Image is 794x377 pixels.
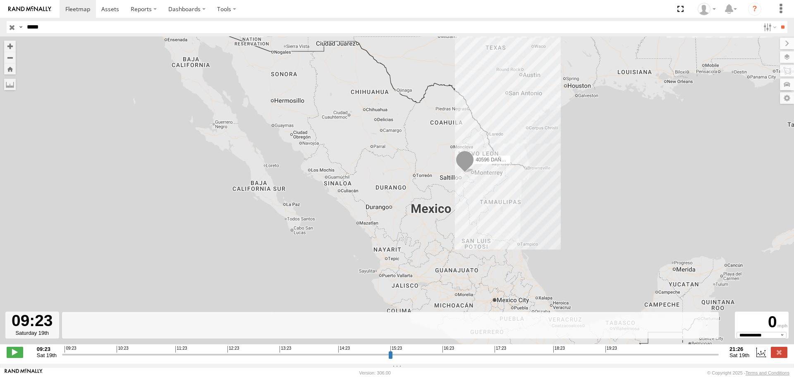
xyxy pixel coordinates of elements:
span: 40596 DAÑADO [476,157,512,163]
span: 12:23 [227,346,239,353]
strong: 09:23 [37,346,57,352]
i: ? [748,2,761,16]
button: Zoom Home [4,63,16,74]
span: 17:23 [495,346,506,353]
span: 09:23 [65,346,76,353]
span: Sat 19th Apr 2025 [37,352,57,358]
button: Zoom out [4,52,16,63]
a: Terms and Conditions [746,370,789,375]
div: 0 [736,313,787,332]
strong: 21:26 [729,346,749,352]
label: Measure [4,79,16,90]
span: 13:23 [280,346,291,353]
span: 10:23 [117,346,128,353]
div: Version: 306.00 [359,370,391,375]
img: rand-logo.svg [8,6,51,12]
span: 11:23 [175,346,187,353]
span: 15:23 [390,346,402,353]
span: Sat 19th Apr 2025 [729,352,749,358]
label: Search Filter Options [760,21,778,33]
span: 16:23 [442,346,454,353]
span: 19:23 [605,346,617,353]
a: Visit our Website [5,369,43,377]
span: 14:23 [338,346,350,353]
label: Map Settings [780,92,794,104]
label: Play/Stop [7,347,23,358]
div: © Copyright 2025 - [707,370,789,375]
div: Caseta Laredo TX [695,3,719,15]
span: 18:23 [553,346,565,353]
button: Zoom in [4,41,16,52]
label: Search Query [17,21,24,33]
label: Close [771,347,787,358]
